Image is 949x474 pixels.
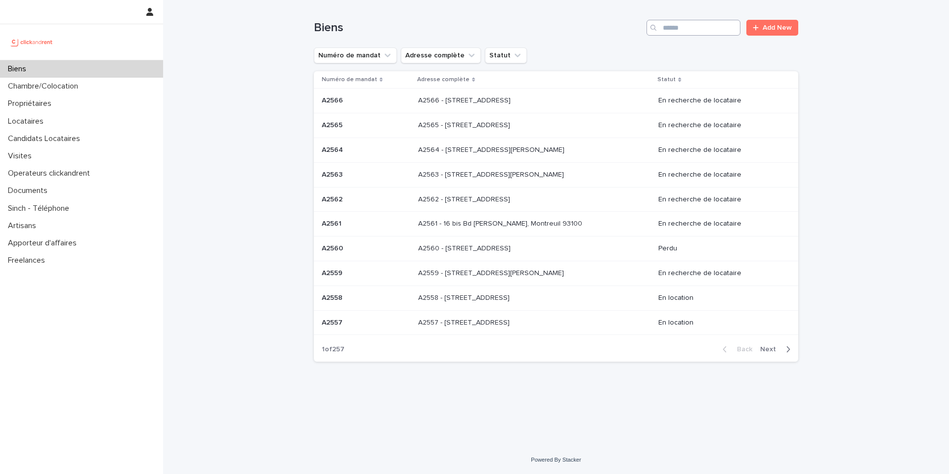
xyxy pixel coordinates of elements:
span: Add New [763,24,792,31]
p: Adresse complète [417,74,470,85]
p: A2566 [322,95,345,105]
a: Add New [746,20,798,36]
p: Statut [657,74,676,85]
p: A2564 - [STREET_ADDRESS][PERSON_NAME] [418,144,566,154]
p: Artisans [4,221,44,231]
p: A2562 - [STREET_ADDRESS] [418,193,512,204]
p: Freelances [4,256,53,265]
p: Chambre/Colocation [4,82,86,91]
button: Next [756,345,798,354]
p: A2561 - 16 bis Bd [PERSON_NAME], Montreuil 93100 [418,218,584,228]
p: En recherche de locataire [658,171,782,179]
tr: A2564A2564 A2564 - [STREET_ADDRESS][PERSON_NAME]A2564 - [STREET_ADDRESS][PERSON_NAME] En recherch... [314,138,798,162]
p: En recherche de locataire [658,121,782,130]
p: En recherche de locataire [658,269,782,278]
span: Next [760,346,782,353]
p: A2559 - [STREET_ADDRESS][PERSON_NAME] [418,267,566,278]
p: A2561 [322,218,344,228]
p: Operateurs clickandrent [4,169,98,178]
tr: A2566A2566 A2566 - [STREET_ADDRESS]A2566 - [STREET_ADDRESS] En recherche de locataire [314,89,798,113]
p: A2565 - [STREET_ADDRESS] [418,119,512,130]
button: Numéro de mandat [314,47,397,63]
p: A2563 - 781 Avenue de Monsieur Teste, Montpellier 34070 [418,169,566,179]
p: Propriétaires [4,99,59,108]
p: En recherche de locataire [658,96,782,105]
p: En recherche de locataire [658,220,782,228]
a: Powered By Stacker [531,457,581,463]
button: Statut [485,47,527,63]
p: Candidats Locataires [4,134,88,143]
p: A2562 [322,193,345,204]
tr: A2558A2558 A2558 - [STREET_ADDRESS]A2558 - [STREET_ADDRESS] En location [314,285,798,310]
p: Sinch - Téléphone [4,204,77,213]
p: Numéro de mandat [322,74,377,85]
button: Back [715,345,756,354]
p: A2557 - [STREET_ADDRESS] [418,317,512,327]
tr: A2562A2562 A2562 - [STREET_ADDRESS]A2562 - [STREET_ADDRESS] En recherche de locataire [314,187,798,212]
p: En recherche de locataire [658,195,782,204]
p: Visites [4,151,40,161]
p: A2559 [322,267,345,278]
p: En location [658,294,782,302]
p: Apporteur d'affaires [4,238,85,248]
tr: A2559A2559 A2559 - [STREET_ADDRESS][PERSON_NAME]A2559 - [STREET_ADDRESS][PERSON_NAME] En recherch... [314,261,798,285]
span: Back [731,346,752,353]
p: A2565 [322,119,345,130]
tr: A2561A2561 A2561 - 16 bis Bd [PERSON_NAME], Montreuil 93100A2561 - 16 bis Bd [PERSON_NAME], Montr... [314,212,798,237]
p: En recherche de locataire [658,146,782,154]
button: Adresse complète [401,47,481,63]
p: En location [658,319,782,327]
tr: A2565A2565 A2565 - [STREET_ADDRESS]A2565 - [STREET_ADDRESS] En recherche de locataire [314,113,798,138]
p: A2566 - [STREET_ADDRESS] [418,95,513,105]
p: Biens [4,64,34,74]
img: UCB0brd3T0yccxBKYDjQ [8,32,56,52]
p: A2560 [322,242,345,253]
p: A2560 - [STREET_ADDRESS] [418,242,513,253]
p: A2557 [322,317,345,327]
input: Search [647,20,740,36]
p: Documents [4,186,55,195]
p: A2558 [322,292,345,302]
h1: Biens [314,21,643,35]
p: 1 of 257 [314,337,352,362]
p: Locataires [4,117,51,126]
tr: A2557A2557 A2557 - [STREET_ADDRESS]A2557 - [STREET_ADDRESS] En location [314,310,798,335]
tr: A2563A2563 A2563 - [STREET_ADDRESS][PERSON_NAME]A2563 - [STREET_ADDRESS][PERSON_NAME] En recherch... [314,162,798,187]
p: A2564 [322,144,345,154]
tr: A2560A2560 A2560 - [STREET_ADDRESS]A2560 - [STREET_ADDRESS] Perdu [314,237,798,261]
p: A2563 [322,169,345,179]
p: Perdu [658,244,782,253]
p: A2558 - [STREET_ADDRESS] [418,292,512,302]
